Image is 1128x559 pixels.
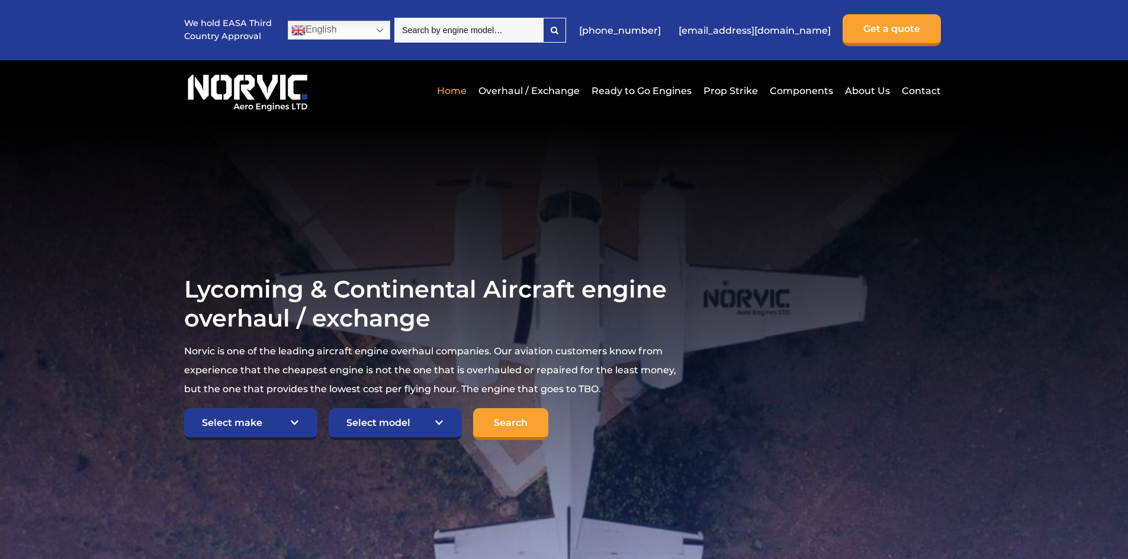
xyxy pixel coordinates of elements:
img: Norvic Aero Engines logo [184,69,311,112]
a: Overhaul / Exchange [475,76,583,105]
a: English [288,21,390,40]
p: We hold EASA Third Country Approval [184,17,273,43]
img: en [291,23,306,37]
a: About Us [842,76,893,105]
p: Norvic is one of the leading aircraft engine overhaul companies. Our aviation customers know from... [184,342,678,399]
a: Components [767,76,836,105]
a: Get a quote [843,14,941,46]
a: [PHONE_NUMBER] [573,16,667,45]
input: Search by engine model… [394,18,543,43]
a: Contact [899,76,941,105]
input: Search [473,408,548,440]
a: Ready to Go Engines [589,76,695,105]
a: [EMAIL_ADDRESS][DOMAIN_NAME] [673,16,837,45]
a: Prop Strike [700,76,761,105]
h1: Lycoming & Continental Aircraft engine overhaul / exchange [184,274,678,332]
a: Home [434,76,470,105]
